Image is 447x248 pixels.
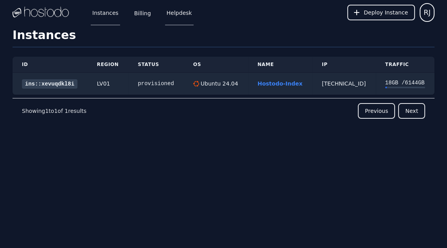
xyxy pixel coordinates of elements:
[199,80,238,87] div: Ubuntu 24.04
[193,81,199,87] img: Ubuntu 24.04
[322,80,366,87] div: [TECHNICAL_ID]
[13,7,69,18] img: Logo
[54,108,57,114] span: 1
[420,3,434,22] button: User menu
[248,57,312,73] th: Name
[22,107,86,115] p: Showing to of results
[424,7,431,18] span: RJ
[184,57,248,73] th: OS
[257,80,302,87] a: Hostodo-Index
[358,103,395,119] button: Previous
[398,103,425,119] button: Next
[88,57,129,73] th: Region
[376,57,434,73] th: Traffic
[13,98,434,123] nav: Pagination
[13,57,88,73] th: ID
[45,108,48,114] span: 1
[65,108,68,114] span: 1
[138,80,174,87] div: provisioned
[385,79,425,87] div: 18 GB / 6144 GB
[22,79,77,89] a: ins::xevuqdkl8i
[312,57,376,73] th: IP
[128,57,184,73] th: Status
[13,28,434,47] h1: Instances
[97,80,119,87] div: LV01
[364,9,408,16] span: Deploy Instance
[347,5,415,20] button: Deploy Instance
